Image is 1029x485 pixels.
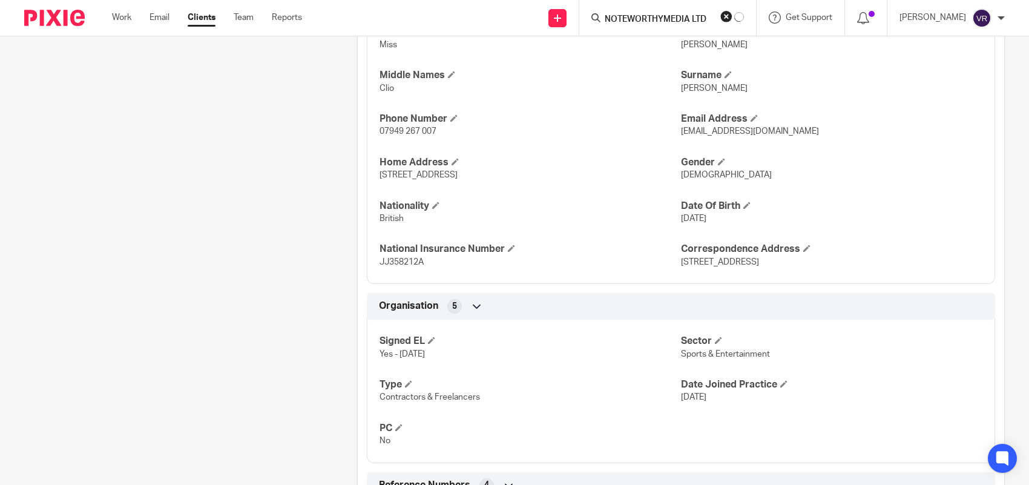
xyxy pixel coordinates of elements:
span: JJ358212A [380,258,424,266]
h4: Correspondence Address [681,243,982,256]
span: [STREET_ADDRESS] [380,171,458,179]
span: Clio [380,84,394,93]
h4: Nationality [380,200,681,213]
a: Clients [188,12,215,24]
span: [DEMOGRAPHIC_DATA] [681,171,772,179]
input: Search [603,15,712,25]
span: [EMAIL_ADDRESS][DOMAIN_NAME] [681,127,819,136]
h4: PC [380,422,681,435]
h4: Phone Number [380,113,681,125]
img: Pixie [24,10,85,26]
h4: Signed EL [380,335,681,348]
h4: Home Address [380,156,681,169]
span: [DATE] [681,393,706,401]
span: Contractors & Freelancers [380,393,480,401]
h4: Date Joined Practice [681,378,982,391]
span: Yes - [DATE] [380,350,425,358]
span: 5 [452,300,457,312]
span: [PERSON_NAME] [681,41,748,49]
a: Team [234,12,254,24]
span: British [380,214,404,223]
h4: National Insurance Number [380,243,681,256]
h4: Email Address [681,113,982,125]
h4: Date Of Birth [681,200,982,213]
span: Miss [380,41,397,49]
h4: Sector [681,335,982,348]
span: Organisation [379,300,438,312]
span: 07949 267 007 [380,127,436,136]
a: Reports [272,12,302,24]
button: Clear [720,10,732,22]
a: Work [112,12,131,24]
span: [STREET_ADDRESS] [681,258,759,266]
h4: Middle Names [380,69,681,82]
p: [PERSON_NAME] [899,12,966,24]
span: [PERSON_NAME] [681,84,748,93]
span: [DATE] [681,214,706,223]
img: svg%3E [972,8,991,28]
h4: Surname [681,69,982,82]
a: Email [150,12,169,24]
span: No [380,437,390,445]
span: Sports & Entertainment [681,350,770,358]
span: Get Support [786,13,832,22]
h4: Type [380,378,681,391]
svg: Results are loading [734,12,744,22]
h4: Gender [681,156,982,169]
